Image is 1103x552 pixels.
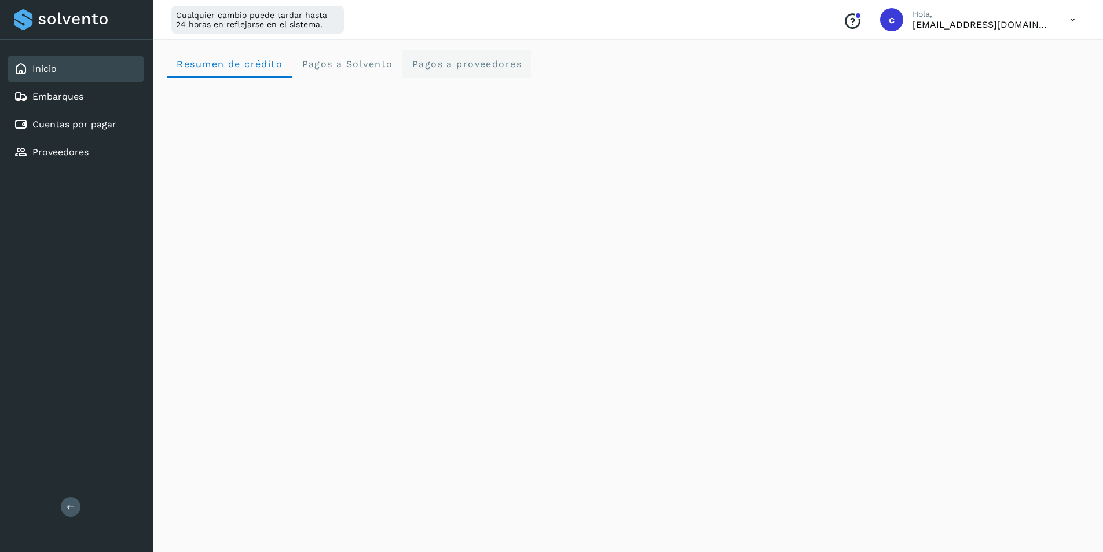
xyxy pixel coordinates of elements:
span: Resumen de crédito [176,59,283,70]
p: contabilidad5@easo.com [913,19,1051,30]
a: Proveedores [32,147,89,158]
div: Cualquier cambio puede tardar hasta 24 horas en reflejarse en el sistema. [171,6,344,34]
div: Inicio [8,56,144,82]
a: Embarques [32,91,83,102]
a: Cuentas por pagar [32,119,116,130]
span: Pagos a Solvento [301,59,393,70]
p: Hola, [913,9,1051,19]
div: Embarques [8,84,144,109]
div: Proveedores [8,140,144,165]
div: Cuentas por pagar [8,112,144,137]
span: Pagos a proveedores [411,59,522,70]
a: Inicio [32,63,57,74]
